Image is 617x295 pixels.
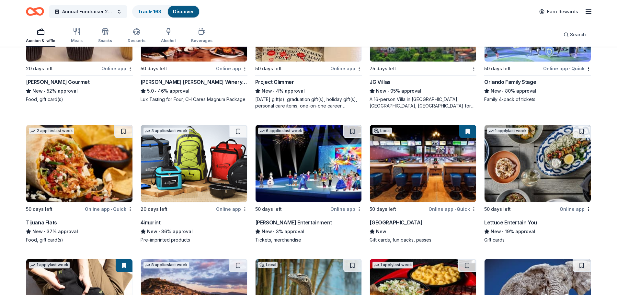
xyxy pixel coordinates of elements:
[370,237,476,243] div: Gift cards, fun packs, passes
[255,78,294,86] div: Project Glimmer
[484,78,536,86] div: Orlando Family Stage
[485,125,591,202] img: Image for Lettuce Entertain You
[161,38,176,43] div: Alcohol
[484,87,591,95] div: 80% approval
[26,25,55,47] button: Auction & raffle
[370,87,476,95] div: 95% approval
[255,65,282,73] div: 50 days left
[173,9,194,14] a: Discover
[370,205,396,213] div: 50 days left
[161,25,176,47] button: Alcohol
[491,228,501,235] span: New
[26,237,133,243] div: Food, gift card(s)
[255,87,362,95] div: 4% approval
[141,205,167,213] div: 20 days left
[484,65,511,73] div: 50 days left
[502,229,504,234] span: •
[26,125,132,202] img: Image for Tijuana Flats
[98,25,112,47] button: Snacks
[128,25,145,47] button: Desserts
[147,228,157,235] span: New
[26,96,133,103] div: Food, gift card(s)
[32,228,43,235] span: New
[111,207,112,212] span: •
[330,64,362,73] div: Online app
[491,87,501,95] span: New
[147,87,154,95] span: 5.0
[141,65,167,73] div: 50 days left
[370,125,476,243] a: Image for Splitz Bowling CenterLocal50 days leftOnline app•Quick[GEOGRAPHIC_DATA]NewGift cards, f...
[487,128,528,134] div: 1 apply last week
[85,205,133,213] div: Online app Quick
[143,262,189,268] div: 8 applies last week
[258,262,278,268] div: Local
[132,5,200,18] button: Track· 163Discover
[26,125,133,243] a: Image for Tijuana Flats2 applieslast week50 days leftOnline app•QuickTijuana FlatsNew•37% approva...
[216,64,247,73] div: Online app
[98,38,112,43] div: Snacks
[26,87,133,95] div: 52% approval
[255,219,332,226] div: [PERSON_NAME] Entertainment
[141,87,247,95] div: 46% approval
[191,25,212,47] button: Beverages
[26,219,57,226] div: Tijuana Flats
[44,229,45,234] span: •
[141,96,247,103] div: Lux Tasting for Four, CH Cares Magnum Package
[255,228,362,235] div: 3% approval
[26,228,133,235] div: 37% approval
[330,205,362,213] div: Online app
[216,205,247,213] div: Online app
[191,38,212,43] div: Beverages
[32,87,43,95] span: New
[26,65,53,73] div: 20 days left
[138,9,161,14] a: Track· 163
[376,228,386,235] span: New
[570,31,586,39] span: Search
[376,87,386,95] span: New
[370,96,476,109] div: A 16-person Villa in [GEOGRAPHIC_DATA], [GEOGRAPHIC_DATA], [GEOGRAPHIC_DATA] for 7days/6nights (R...
[141,78,247,86] div: [PERSON_NAME] [PERSON_NAME] Winery and Restaurants
[273,229,275,234] span: •
[558,28,591,41] button: Search
[273,88,275,94] span: •
[502,88,504,94] span: •
[255,205,282,213] div: 50 days left
[388,88,389,94] span: •
[484,96,591,103] div: Family 4-pack of tickets
[262,228,272,235] span: New
[26,205,52,213] div: 50 days left
[560,205,591,213] div: Online app
[256,125,362,202] img: Image for Feld Entertainment
[71,38,83,43] div: Meals
[141,125,247,202] img: Image for 4imprint
[128,38,145,43] div: Desserts
[158,229,160,234] span: •
[29,262,70,268] div: 1 apply last week
[49,5,127,18] button: Annual Fundraiser 2025
[143,128,189,134] div: 3 applies last week
[370,219,422,226] div: [GEOGRAPHIC_DATA]
[141,228,247,235] div: 36% approval
[370,65,396,73] div: 75 days left
[370,125,476,202] img: Image for Splitz Bowling Center
[141,237,247,243] div: Pre-imprinted products
[484,237,591,243] div: Gift cards
[62,8,114,16] span: Annual Fundraiser 2025
[44,88,45,94] span: •
[372,128,392,134] div: Local
[26,38,55,43] div: Auction & raffle
[29,128,74,134] div: 2 applies last week
[26,4,44,19] a: Home
[258,128,303,134] div: 6 applies last week
[141,219,161,226] div: 4imprint
[428,205,476,213] div: Online app Quick
[255,125,362,243] a: Image for Feld Entertainment6 applieslast week50 days leftOnline app[PERSON_NAME] EntertainmentNe...
[141,125,247,243] a: Image for 4imprint3 applieslast week20 days leftOnline app4imprintNew•36% approvalPre-imprinted p...
[101,64,133,73] div: Online app
[543,64,591,73] div: Online app Quick
[255,96,362,109] div: [DATE] gift(s), graduation gift(s), holiday gift(s), personal care items, one-on-one career coach...
[155,88,156,94] span: •
[71,25,83,47] button: Meals
[484,205,511,213] div: 50 days left
[372,262,413,268] div: 1 apply last week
